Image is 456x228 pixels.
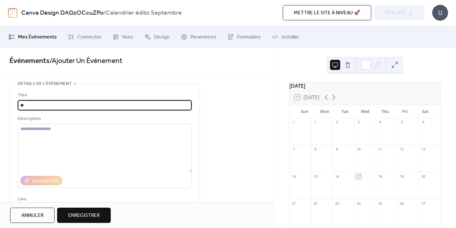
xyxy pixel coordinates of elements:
[432,5,448,21] div: U
[378,201,382,206] div: 25
[10,54,50,68] a: Événements
[378,120,382,125] div: 4
[21,7,103,19] a: Canva Design DAGzOCcuZPo
[21,212,43,219] span: Annuler
[50,54,122,68] span: / Ajouter Un Événement
[291,201,296,206] div: 21
[378,174,382,179] div: 18
[334,147,339,152] div: 9
[421,201,426,206] div: 27
[313,174,318,179] div: 15
[355,105,375,118] div: Wed
[291,174,296,179] div: 14
[356,174,361,179] div: 17
[294,9,360,17] span: Mettre le site à niveau 🚀
[68,212,100,219] span: Enregistrer
[10,208,55,223] button: Annuler
[223,28,266,45] a: Formulaire
[395,105,415,118] div: Fri
[18,92,190,99] div: Titre
[103,7,106,19] b: /
[399,201,404,206] div: 26
[18,115,190,123] div: Description
[313,201,318,206] div: 22
[315,105,335,118] div: Mon
[313,147,318,152] div: 8
[4,28,62,45] a: Mes Événements
[18,33,57,41] span: Mes Événements
[334,201,339,206] div: 23
[356,120,361,125] div: 3
[18,80,72,88] span: Détails de l’événement
[281,33,299,41] span: installer
[356,201,361,206] div: 24
[237,33,261,41] span: Formulaire
[77,33,102,41] span: Connecter
[375,105,395,118] div: Thu
[399,174,404,179] div: 19
[291,120,296,125] div: 31
[421,147,426,152] div: 13
[399,120,404,125] div: 5
[122,33,133,41] span: Vues
[334,120,339,125] div: 2
[334,174,339,179] div: 16
[106,7,182,19] b: Calendrier édito Septembre
[356,147,361,152] div: 10
[421,174,426,179] div: 20
[291,147,296,152] div: 7
[421,120,426,125] div: 6
[190,33,216,41] span: Paramètres
[8,8,17,18] img: logo
[267,28,304,45] a: installer
[176,28,221,45] a: Paramètres
[140,28,175,45] a: Design
[154,33,170,41] span: Design
[335,105,355,118] div: Tue
[378,147,382,152] div: 11
[283,5,371,20] button: Mettre le site à niveau 🚀
[57,208,111,223] button: Enregistrer
[108,28,138,45] a: Vues
[289,82,440,90] div: [DATE]
[415,105,435,118] div: Sat
[63,28,106,45] a: Connecter
[294,105,314,118] div: Sun
[313,120,318,125] div: 1
[399,147,404,152] div: 12
[18,196,190,203] div: Lieu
